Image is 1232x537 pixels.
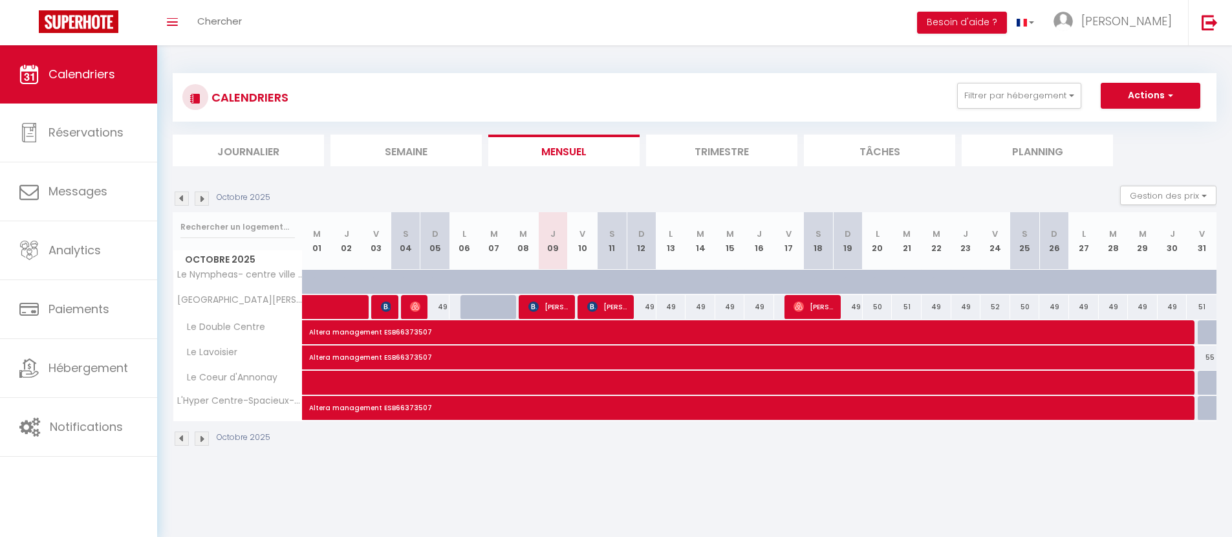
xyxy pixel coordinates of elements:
th: 08 [509,212,539,270]
span: Réservations [49,124,124,140]
div: 49 [922,295,951,319]
th: 01 [303,212,332,270]
div: 50 [1010,295,1040,319]
th: 31 [1187,212,1216,270]
img: ... [1054,12,1073,31]
th: 30 [1158,212,1187,270]
button: Besoin d'aide ? [917,12,1007,34]
abbr: M [933,228,940,240]
span: Notifications [50,419,123,435]
span: Le Lavoisier [175,345,241,360]
abbr: M [519,228,527,240]
input: Rechercher un logement... [180,215,295,239]
button: Filtrer par hébergement [957,83,1081,109]
abbr: M [697,228,704,240]
abbr: J [757,228,762,240]
div: 49 [833,295,863,319]
abbr: J [963,228,968,240]
abbr: V [579,228,585,240]
li: Mensuel [488,135,640,166]
span: Octobre 2025 [173,250,302,269]
div: 49 [951,295,981,319]
th: 29 [1128,212,1158,270]
li: Planning [962,135,1113,166]
th: 28 [1099,212,1129,270]
span: Le Double Centre [175,320,268,334]
th: 07 [479,212,509,270]
div: 49 [627,295,656,319]
span: [PERSON_NAME] [410,294,420,319]
div: 49 [1069,295,1099,319]
abbr: M [1109,228,1117,240]
span: [PERSON_NAME] [381,294,391,319]
th: 06 [449,212,479,270]
a: Altera management ESB66373507 [303,345,332,370]
h3: CALENDRIERS [208,83,288,112]
span: [PERSON_NAME] [587,294,627,319]
th: 17 [774,212,804,270]
abbr: S [403,228,409,240]
abbr: D [638,228,645,240]
div: 51 [1187,295,1216,319]
span: Le Coeur d'Annonay [175,371,281,385]
span: Calendriers [49,66,115,82]
abbr: L [462,228,466,240]
div: 49 [686,295,715,319]
div: 49 [1158,295,1187,319]
span: [PERSON_NAME] [528,294,568,319]
span: Analytics [49,242,101,258]
span: Altera management ESB66373507 [309,313,1202,338]
span: [PERSON_NAME] [794,294,833,319]
abbr: M [1139,228,1147,240]
div: 51 [892,295,922,319]
th: 25 [1010,212,1040,270]
th: 18 [804,212,834,270]
th: 26 [1039,212,1069,270]
li: Trimestre [646,135,797,166]
abbr: V [373,228,379,240]
span: Paiements [49,301,109,317]
th: 09 [538,212,568,270]
button: Gestion des prix [1120,186,1216,205]
abbr: V [992,228,998,240]
th: 21 [892,212,922,270]
abbr: M [903,228,911,240]
span: Hébergement [49,360,128,376]
a: Altera management ESB66373507 [303,320,332,345]
th: 11 [597,212,627,270]
abbr: M [726,228,734,240]
li: Tâches [804,135,955,166]
span: Messages [49,183,107,199]
th: 27 [1069,212,1099,270]
th: 14 [686,212,715,270]
span: Altera management ESB66373507 [309,338,1202,363]
div: 49 [715,295,745,319]
th: 20 [863,212,892,270]
img: logout [1202,14,1218,30]
th: 04 [391,212,420,270]
div: 49 [656,295,686,319]
abbr: L [876,228,880,240]
th: 03 [362,212,391,270]
div: 49 [420,295,450,319]
span: L'Hyper Centre-Spacieux-Terrasse [175,396,305,406]
abbr: S [1022,228,1028,240]
img: Super Booking [39,10,118,33]
span: [GEOGRAPHIC_DATA][PERSON_NAME] [175,295,305,305]
th: 05 [420,212,450,270]
th: 19 [833,212,863,270]
abbr: V [1199,228,1205,240]
abbr: J [344,228,349,240]
span: Chercher [197,14,242,28]
abbr: S [609,228,615,240]
div: 49 [744,295,774,319]
th: 12 [627,212,656,270]
abbr: J [1170,228,1175,240]
p: Octobre 2025 [217,432,270,444]
abbr: V [786,228,792,240]
th: 10 [568,212,598,270]
div: 49 [1099,295,1129,319]
div: 49 [1128,295,1158,319]
th: 13 [656,212,686,270]
div: 52 [980,295,1010,319]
